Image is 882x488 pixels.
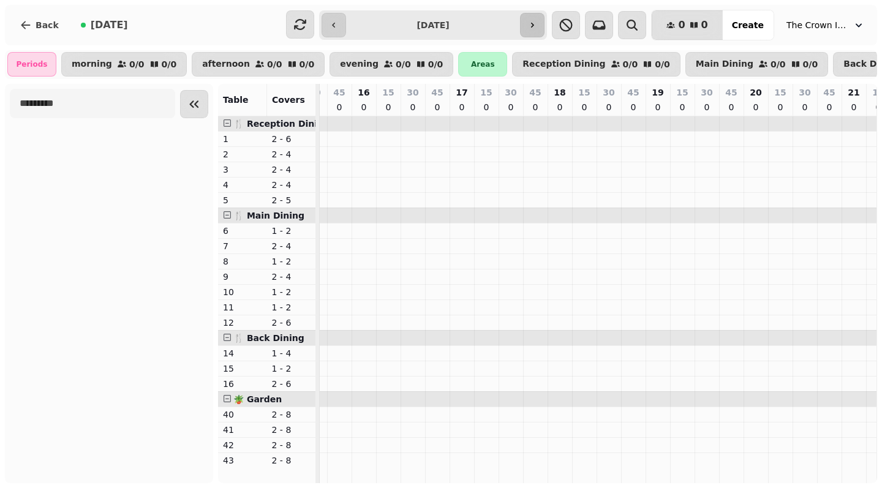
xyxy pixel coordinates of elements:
[272,255,311,268] p: 1 - 2
[824,101,834,113] p: 0
[267,60,282,69] p: 0 / 0
[272,317,311,329] p: 2 - 6
[233,394,282,404] span: 🪴 Garden
[272,424,311,436] p: 2 - 8
[799,86,810,99] p: 30
[233,333,304,343] span: 🍴 Back Dining
[382,86,394,99] p: 15
[272,240,311,252] p: 2 - 4
[272,148,311,160] p: 2 - 4
[652,86,663,99] p: 19
[774,86,786,99] p: 15
[223,317,262,329] p: 12
[505,86,516,99] p: 30
[676,86,688,99] p: 15
[223,255,262,268] p: 8
[554,86,565,99] p: 18
[180,90,208,118] button: Collapse sidebar
[233,119,330,129] span: 🍴 Reception Dining
[272,271,311,283] p: 2 - 4
[272,286,311,298] p: 1 - 2
[223,439,262,451] p: 42
[849,101,859,113] p: 0
[72,59,112,69] p: morning
[223,133,262,145] p: 1
[579,101,589,113] p: 0
[223,240,262,252] p: 7
[677,101,687,113] p: 0
[823,86,835,99] p: 45
[800,101,810,113] p: 0
[223,347,262,359] p: 14
[678,20,685,30] span: 0
[722,10,774,40] button: Create
[432,101,442,113] p: 0
[732,21,764,29] span: Create
[701,20,708,30] span: 0
[300,60,315,69] p: 0 / 0
[457,101,467,113] p: 0
[272,301,311,313] p: 1 - 2
[701,86,712,99] p: 30
[162,60,177,69] p: 0 / 0
[655,60,670,69] p: 0 / 0
[456,86,467,99] p: 17
[223,454,262,467] p: 43
[272,133,311,145] p: 2 - 6
[821,429,882,488] div: Chat Widget
[192,52,325,77] button: afternoon0/00/0
[786,19,848,31] span: The Crown Inn
[223,95,249,105] span: Table
[71,10,138,40] button: [DATE]
[779,14,872,36] button: The Crown Inn
[272,225,311,237] p: 1 - 2
[848,86,859,99] p: 21
[696,59,753,69] p: Main Dining
[578,86,590,99] p: 15
[91,20,128,30] span: [DATE]
[627,86,639,99] p: 45
[358,86,369,99] p: 16
[223,408,262,421] p: 40
[223,225,262,237] p: 6
[272,362,311,375] p: 1 - 2
[530,101,540,113] p: 0
[653,101,663,113] p: 0
[529,86,541,99] p: 45
[771,60,786,69] p: 0 / 0
[603,86,614,99] p: 30
[407,86,418,99] p: 30
[702,101,712,113] p: 0
[480,86,492,99] p: 15
[36,21,59,29] span: Back
[623,60,638,69] p: 0 / 0
[628,101,638,113] p: 0
[223,271,262,283] p: 9
[340,59,379,69] p: evening
[333,86,345,99] p: 45
[330,52,453,77] button: evening0/00/0
[223,163,262,176] p: 3
[685,52,828,77] button: Main Dining0/00/0
[272,95,305,105] span: Covers
[512,52,680,77] button: Reception Dining0/00/0
[272,194,311,206] p: 2 - 5
[61,52,187,77] button: morning0/00/0
[803,60,818,69] p: 0 / 0
[129,60,145,69] p: 0 / 0
[223,362,262,375] p: 15
[396,60,411,69] p: 0 / 0
[334,101,344,113] p: 0
[202,59,250,69] p: afternoon
[604,101,614,113] p: 0
[506,101,516,113] p: 0
[458,52,507,77] div: Areas
[408,101,418,113] p: 0
[272,378,311,390] p: 2 - 6
[431,86,443,99] p: 45
[223,194,262,206] p: 5
[272,408,311,421] p: 2 - 8
[223,148,262,160] p: 2
[223,286,262,298] p: 10
[383,101,393,113] p: 0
